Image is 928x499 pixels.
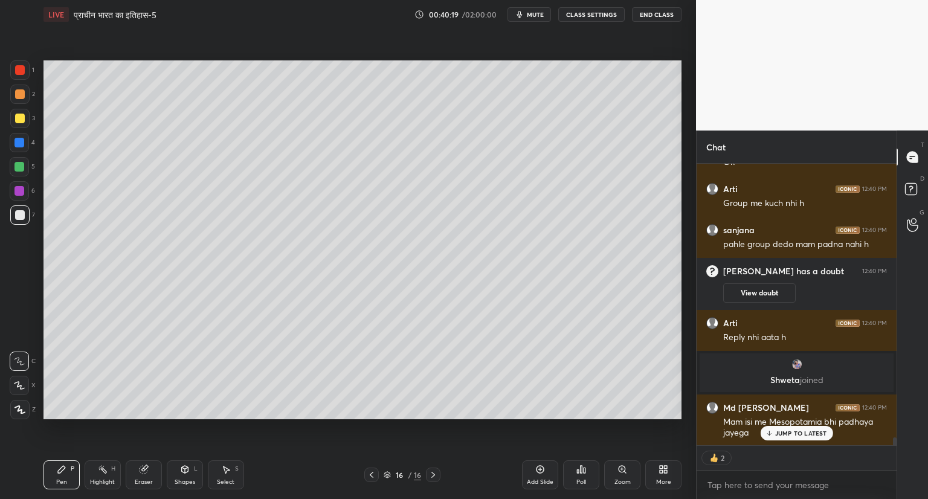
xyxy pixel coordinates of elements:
[707,375,886,385] p: Shweta
[135,479,153,485] div: Eraser
[414,469,421,480] div: 16
[10,109,35,128] div: 3
[614,479,631,485] div: Zoom
[558,7,625,22] button: CLASS SETTINGS
[723,239,887,251] div: pahle group dedo mam padna nahi h
[723,198,887,210] div: Group me kuch nhi h
[56,479,67,485] div: Pen
[656,479,671,485] div: More
[697,131,735,163] p: Chat
[10,157,35,176] div: 5
[862,268,887,275] div: 12:40 PM
[723,402,809,413] h6: Md [PERSON_NAME]
[921,140,924,149] p: T
[697,164,897,446] div: grid
[836,227,860,234] img: iconic-dark.1390631f.png
[527,10,544,19] span: mute
[10,60,34,80] div: 1
[10,376,36,395] div: X
[723,416,887,439] div: Mam isi me Mesopotamia bhi padhaya jayega
[111,466,115,472] div: H
[706,402,718,414] img: default.png
[706,224,718,236] img: default.png
[836,404,860,411] img: iconic-dark.1390631f.png
[723,318,738,329] h6: Arti
[217,479,234,485] div: Select
[393,471,405,478] div: 16
[10,400,36,419] div: Z
[920,208,924,217] p: G
[862,185,887,193] div: 12:40 PM
[10,85,35,104] div: 2
[507,7,551,22] button: mute
[920,174,924,183] p: D
[862,404,887,411] div: 12:40 PM
[708,452,720,464] img: thumbs_up.png
[576,479,586,485] div: Poll
[706,317,718,329] img: default.png
[10,205,35,225] div: 7
[862,320,887,327] div: 12:40 PM
[723,332,887,344] div: Reply nhi aata h
[800,374,823,385] span: joined
[43,7,69,22] div: LIVE
[723,283,796,303] button: View doubt
[10,133,35,152] div: 4
[775,430,827,437] p: JUMP TO LATEST
[10,352,36,371] div: C
[10,181,35,201] div: 6
[862,227,887,234] div: 12:40 PM
[723,266,844,277] h6: [PERSON_NAME] has a doubt
[74,9,156,21] h4: प्राचीन भारत का इतिहास-5
[527,479,553,485] div: Add Slide
[720,453,725,463] div: 2
[408,471,411,478] div: /
[706,183,718,195] img: default.png
[194,466,198,472] div: L
[836,320,860,327] img: iconic-dark.1390631f.png
[632,7,681,22] button: End Class
[723,184,738,195] h6: Arti
[836,185,860,193] img: iconic-dark.1390631f.png
[90,479,115,485] div: Highlight
[235,466,239,472] div: S
[723,225,755,236] h6: sanjana
[175,479,195,485] div: Shapes
[71,466,74,472] div: P
[791,358,803,370] img: 3363139e71e14a9b8af89a59f7831b6b.jpg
